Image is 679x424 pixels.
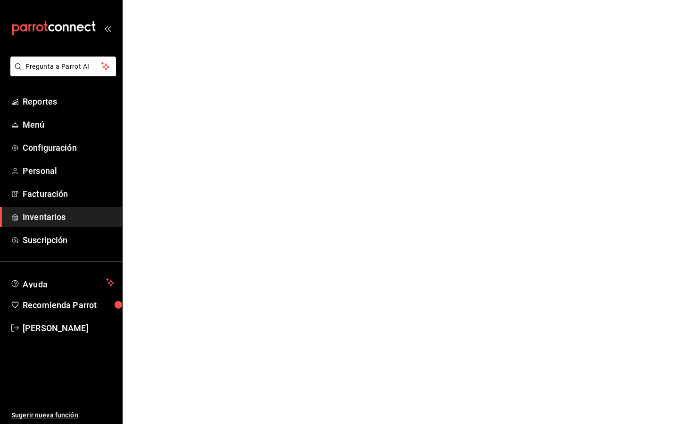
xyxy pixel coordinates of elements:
[7,68,116,78] a: Pregunta a Parrot AI
[23,277,102,288] span: Ayuda
[23,141,115,154] span: Configuración
[23,188,115,200] span: Facturación
[23,322,115,334] span: [PERSON_NAME]
[23,164,115,177] span: Personal
[10,57,116,76] button: Pregunta a Parrot AI
[23,299,115,311] span: Recomienda Parrot
[23,118,115,131] span: Menú
[23,211,115,223] span: Inventarios
[23,95,115,108] span: Reportes
[104,24,111,32] button: open_drawer_menu
[11,410,115,420] span: Sugerir nueva función
[23,234,115,246] span: Suscripción
[25,62,101,72] span: Pregunta a Parrot AI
